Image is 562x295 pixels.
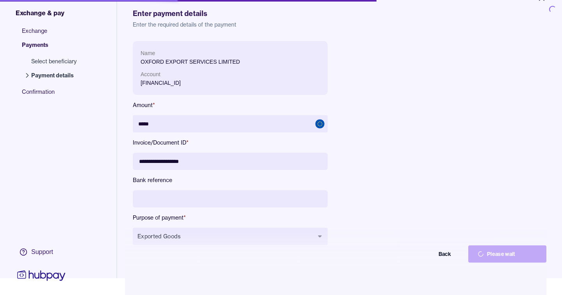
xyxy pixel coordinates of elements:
[133,101,328,109] label: Amount
[22,88,84,102] span: Confirmation
[133,214,328,222] label: Purpose of payment
[133,139,328,147] label: Invoice/Document ID
[133,21,546,29] p: Enter the required details of the payment
[31,248,53,256] div: Support
[22,41,84,55] span: Payments
[141,57,320,66] p: OXFORD EXPORT SERVICES LIMITED
[31,72,77,79] span: Payment details
[16,8,64,18] span: Exchange & pay
[141,49,320,57] p: Name
[31,57,77,65] span: Select beneficiary
[141,79,320,87] p: [FINANCIAL_ID]
[22,27,84,41] span: Exchange
[16,244,67,260] a: Support
[133,8,546,19] h1: Enter payment details
[141,70,320,79] p: Account
[137,232,314,240] span: Exported Goods
[133,176,328,184] label: Bank reference
[382,245,460,263] button: Back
